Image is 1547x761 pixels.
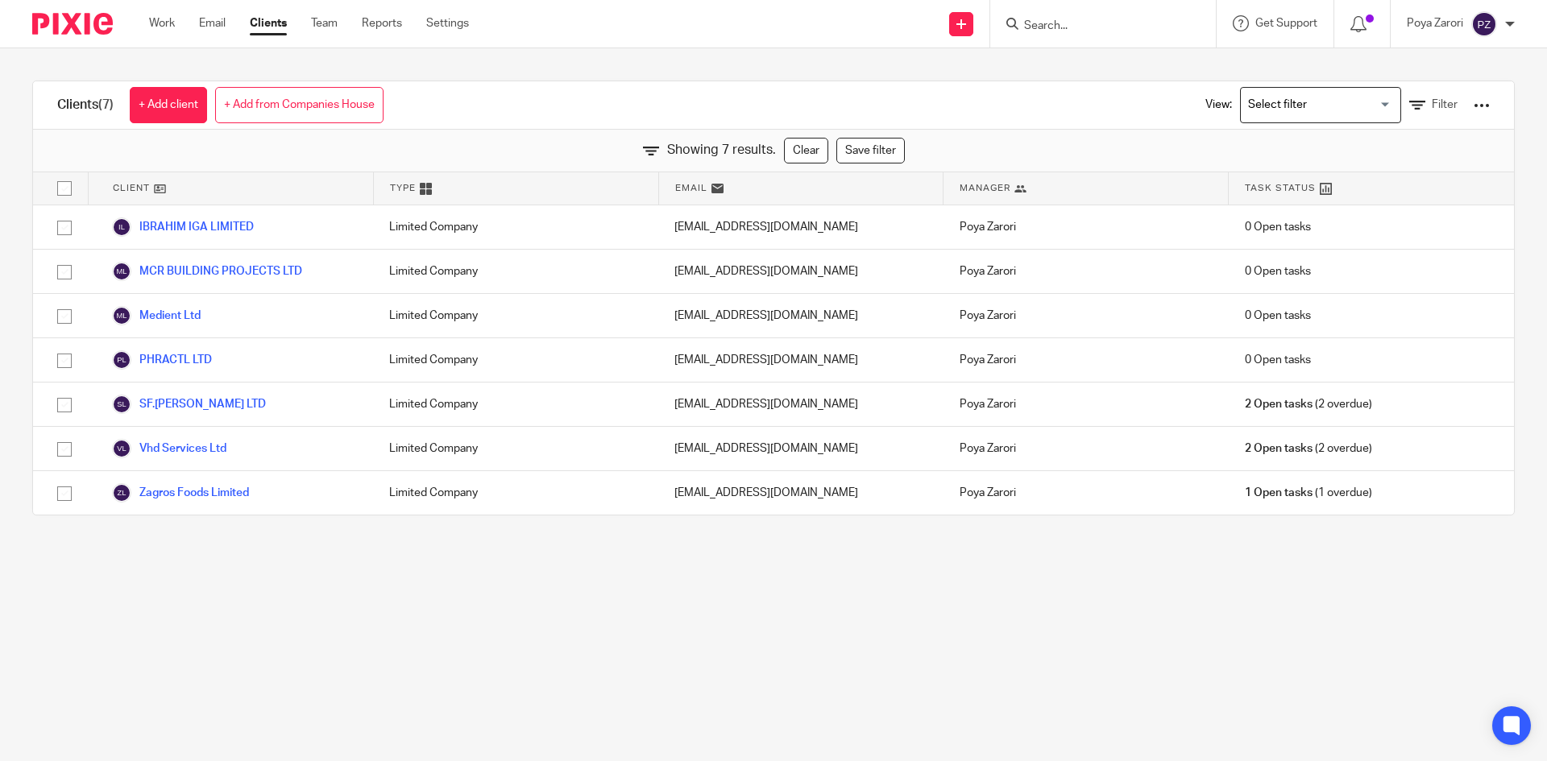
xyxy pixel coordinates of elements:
div: [EMAIL_ADDRESS][DOMAIN_NAME] [658,294,944,337]
div: Limited Company [373,205,658,249]
div: Limited Company [373,383,658,426]
a: + Add client [130,87,207,123]
div: Poya Zarori [944,294,1229,337]
div: Limited Company [373,250,658,293]
a: Zagros Foods Limited [112,483,249,503]
div: [EMAIL_ADDRESS][DOMAIN_NAME] [658,471,944,515]
h1: Clients [57,97,114,114]
div: Poya Zarori [944,471,1229,515]
span: Type [390,181,416,195]
span: Manager [960,181,1010,195]
div: Search for option [1240,87,1401,123]
img: svg%3E [112,306,131,325]
div: [EMAIL_ADDRESS][DOMAIN_NAME] [658,338,944,382]
a: Email [199,15,226,31]
a: Work [149,15,175,31]
a: + Add from Companies House [215,87,384,123]
a: SF.[PERSON_NAME] LTD [112,395,266,414]
div: Poya Zarori [944,338,1229,382]
a: Clients [250,15,287,31]
div: Limited Company [373,427,658,470]
a: Reports [362,15,402,31]
input: Search [1022,19,1168,34]
div: [EMAIL_ADDRESS][DOMAIN_NAME] [658,427,944,470]
p: Poya Zarori [1407,15,1463,31]
span: (2 overdue) [1245,396,1372,412]
span: (1 overdue) [1245,485,1372,501]
span: 0 Open tasks [1245,219,1311,235]
div: View: [1181,81,1490,129]
a: Settings [426,15,469,31]
div: Poya Zarori [944,427,1229,470]
span: (2 overdue) [1245,440,1372,457]
span: 0 Open tasks [1245,263,1311,279]
div: [EMAIL_ADDRESS][DOMAIN_NAME] [658,205,944,249]
span: 2 Open tasks [1245,440,1313,457]
img: svg%3E [112,395,131,414]
span: 2 Open tasks [1245,396,1313,412]
div: [EMAIL_ADDRESS][DOMAIN_NAME] [658,383,944,426]
input: Search for option [1242,91,1391,119]
span: 0 Open tasks [1245,352,1311,368]
div: Limited Company [373,294,658,337]
a: Vhd Services Ltd [112,439,226,458]
span: (7) [98,98,114,111]
img: svg%3E [112,439,131,458]
span: 0 Open tasks [1245,308,1311,324]
span: Client [113,181,150,195]
img: svg%3E [112,262,131,281]
a: PHRACTL LTD [112,350,212,370]
span: 1 Open tasks [1245,485,1313,501]
div: Limited Company [373,338,658,382]
img: svg%3E [112,217,131,237]
img: Pixie [32,13,113,35]
span: Showing 7 results. [667,141,776,159]
img: svg%3E [112,483,131,503]
div: Poya Zarori [944,383,1229,426]
div: [EMAIL_ADDRESS][DOMAIN_NAME] [658,250,944,293]
span: Filter [1432,99,1458,110]
a: Medient Ltd [112,306,201,325]
div: Poya Zarori [944,205,1229,249]
a: Clear [784,138,828,163]
div: Poya Zarori [944,250,1229,293]
a: Team [311,15,338,31]
img: svg%3E [112,350,131,370]
a: IBRAHIM IGA LIMITED [112,217,254,237]
span: Task Status [1245,181,1316,195]
span: Get Support [1255,18,1317,29]
span: Email [675,181,707,195]
a: Save filter [836,138,905,163]
img: svg%3E [1471,11,1497,37]
a: MCR BUILDING PROJECTS LTD [112,262,302,281]
input: Select all [49,173,80,204]
div: Limited Company [373,471,658,515]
